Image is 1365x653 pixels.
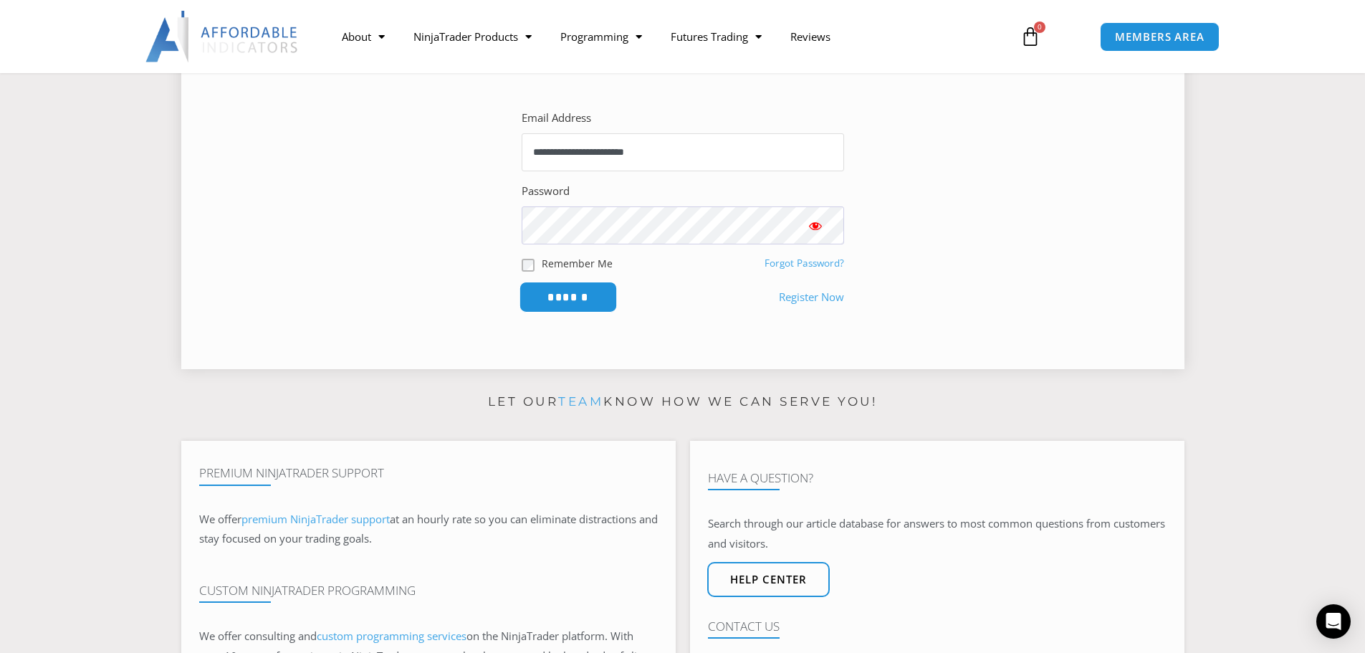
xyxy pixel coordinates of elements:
label: Password [522,181,570,201]
span: Help center [730,574,807,585]
a: Futures Trading [656,20,776,53]
a: Register Now [779,287,844,308]
h4: Have A Question? [708,471,1167,485]
a: custom programming services [317,629,466,643]
a: team [558,394,603,409]
span: We offer consulting and [199,629,466,643]
a: Forgot Password? [765,257,844,270]
a: premium NinjaTrader support [241,512,390,526]
a: 0 [999,16,1062,57]
a: About [327,20,399,53]
nav: Menu [327,20,1004,53]
label: Remember Me [542,256,613,271]
a: MEMBERS AREA [1100,22,1220,52]
a: NinjaTrader Products [399,20,546,53]
div: Open Intercom Messenger [1316,604,1351,639]
a: Help center [707,562,830,597]
a: Programming [546,20,656,53]
label: Email Address [522,108,591,128]
button: Show password [787,206,844,244]
p: Search through our article database for answers to most common questions from customers and visit... [708,514,1167,554]
h4: Premium NinjaTrader Support [199,466,658,480]
span: MEMBERS AREA [1115,32,1204,42]
a: Reviews [776,20,845,53]
span: at an hourly rate so you can eliminate distractions and stay focused on your trading goals. [199,512,658,546]
p: Let our know how we can serve you! [181,391,1184,414]
span: 0 [1034,22,1045,33]
img: LogoAI | Affordable Indicators – NinjaTrader [145,11,300,62]
span: We offer [199,512,241,526]
h4: Contact Us [708,619,1167,634]
h4: Custom NinjaTrader Programming [199,583,658,598]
